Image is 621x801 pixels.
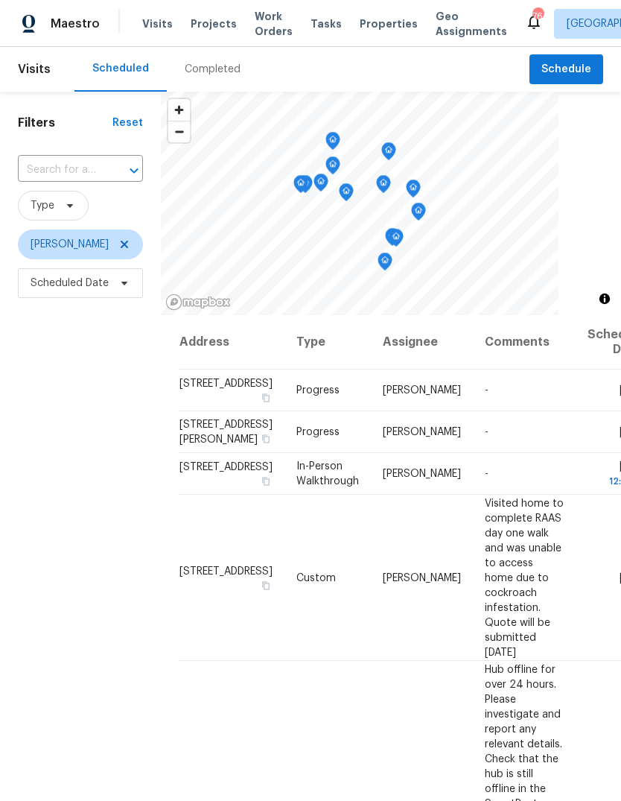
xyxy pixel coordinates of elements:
[179,379,273,389] span: [STREET_ADDRESS]
[436,9,507,39] span: Geo Assignments
[376,175,391,198] div: Map marker
[385,228,400,251] div: Map marker
[259,578,273,592] button: Copy Address
[296,385,340,396] span: Progress
[259,391,273,405] button: Copy Address
[541,60,591,79] span: Schedule
[383,385,461,396] span: [PERSON_NAME]
[339,183,354,206] div: Map marker
[411,203,426,226] div: Map marker
[179,315,284,370] th: Address
[389,229,404,252] div: Map marker
[296,427,340,437] span: Progress
[529,54,603,85] button: Schedule
[473,315,576,370] th: Comments
[179,420,273,445] span: [STREET_ADDRESS][PERSON_NAME]
[259,432,273,446] button: Copy Address
[255,9,293,39] span: Work Orders
[31,237,109,252] span: [PERSON_NAME]
[168,99,190,121] button: Zoom in
[378,253,392,276] div: Map marker
[191,16,237,31] span: Projects
[532,9,543,24] div: 76
[161,92,558,315] canvas: Map
[360,16,418,31] span: Properties
[18,115,112,130] h1: Filters
[381,142,396,165] div: Map marker
[185,62,241,77] div: Completed
[383,572,461,583] span: [PERSON_NAME]
[485,427,488,437] span: -
[310,19,342,29] span: Tasks
[31,276,109,291] span: Scheduled Date
[112,115,143,130] div: Reset
[293,175,308,198] div: Map marker
[485,385,488,396] span: -
[296,461,359,487] span: In-Person Walkthrough
[92,61,149,76] div: Scheduled
[168,121,190,142] button: Zoom out
[325,156,340,180] div: Map marker
[406,180,421,203] div: Map marker
[124,160,144,181] button: Open
[31,198,54,213] span: Type
[142,16,173,31] span: Visits
[18,53,51,86] span: Visits
[596,290,614,308] button: Toggle attribution
[296,572,336,583] span: Custom
[259,475,273,488] button: Copy Address
[600,291,609,307] span: Toggle attribution
[485,498,564,657] span: Visited home to complete RAAS day one walk and was unable to access home due to cockroach infesta...
[284,315,371,370] th: Type
[165,294,231,311] a: Mapbox homepage
[325,132,340,155] div: Map marker
[383,469,461,479] span: [PERSON_NAME]
[313,174,328,197] div: Map marker
[485,469,488,479] span: -
[179,566,273,576] span: [STREET_ADDRESS]
[371,315,473,370] th: Assignee
[383,427,461,437] span: [PERSON_NAME]
[51,16,100,31] span: Maestro
[179,462,273,472] span: [STREET_ADDRESS]
[18,159,101,182] input: Search for an address...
